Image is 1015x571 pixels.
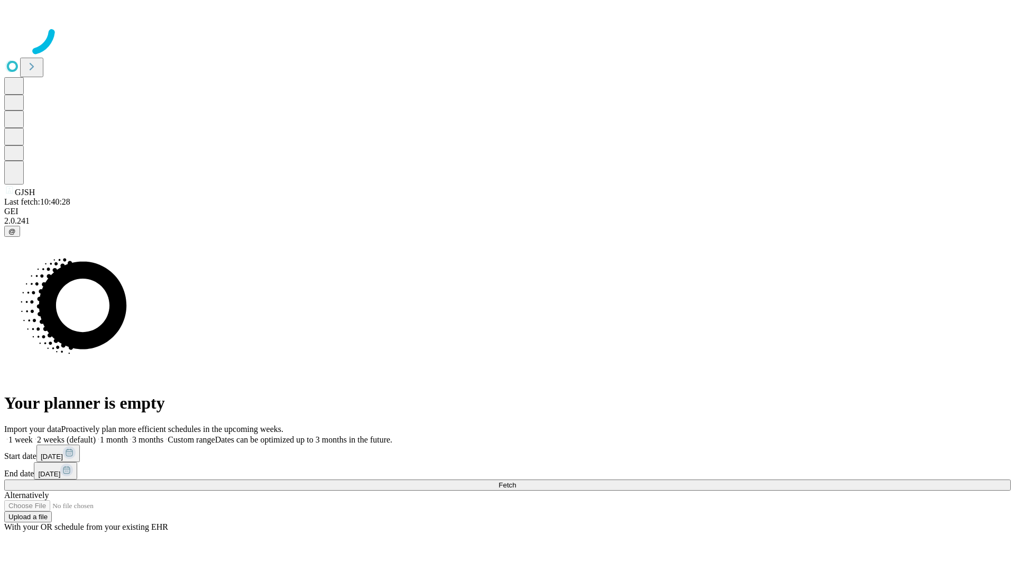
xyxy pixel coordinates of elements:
[132,435,163,444] span: 3 months
[4,480,1011,491] button: Fetch
[61,425,283,434] span: Proactively plan more efficient schedules in the upcoming weeks.
[4,491,49,500] span: Alternatively
[15,188,35,197] span: GJSH
[38,470,60,478] span: [DATE]
[4,393,1011,413] h1: Your planner is empty
[100,435,128,444] span: 1 month
[8,435,33,444] span: 1 week
[4,511,52,522] button: Upload a file
[4,462,1011,480] div: End date
[499,481,516,489] span: Fetch
[34,462,77,480] button: [DATE]
[4,425,61,434] span: Import your data
[4,207,1011,216] div: GEI
[4,445,1011,462] div: Start date
[168,435,215,444] span: Custom range
[37,435,96,444] span: 2 weeks (default)
[8,227,16,235] span: @
[215,435,392,444] span: Dates can be optimized up to 3 months in the future.
[4,216,1011,226] div: 2.0.241
[41,453,63,461] span: [DATE]
[4,522,168,531] span: With your OR schedule from your existing EHR
[4,226,20,237] button: @
[4,197,70,206] span: Last fetch: 10:40:28
[36,445,80,462] button: [DATE]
